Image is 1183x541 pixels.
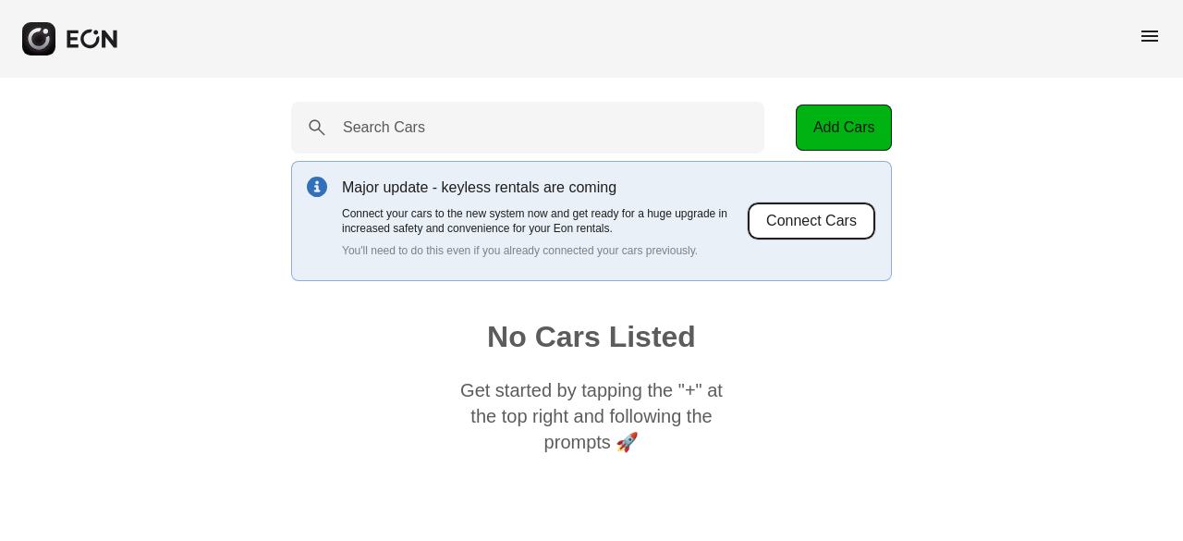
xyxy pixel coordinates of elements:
p: Major update - keyless rentals are coming [342,177,747,199]
p: Get started by tapping the "+" at the top right and following the prompts 🚀 [453,377,730,455]
img: info [307,177,327,197]
button: Add Cars [796,105,892,151]
h1: No Cars Listed [487,326,696,348]
button: Connect Cars [747,202,876,240]
label: Search Cars [343,117,425,139]
p: Connect your cars to the new system now and get ready for a huge upgrade in increased safety and ... [342,206,747,236]
span: menu [1139,25,1161,47]
p: You'll need to do this even if you already connected your cars previously. [342,243,747,258]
